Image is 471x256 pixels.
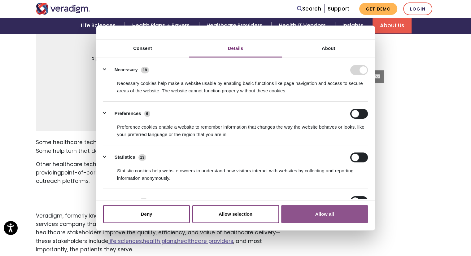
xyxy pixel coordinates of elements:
[143,237,176,245] a: health plans
[103,118,368,138] div: Preference cookies enable a website to remember information that changes the way the website beha...
[125,18,199,33] a: Health Plans + Payers
[192,205,279,223] button: Allow selection
[36,212,289,254] p: Veradigm, formerly known as Allscripts founded in [DATE], is an integrated data systems and servi...
[103,108,154,118] button: Preferences (6)
[103,205,190,223] button: Deny
[272,18,335,33] a: Health IT Vendors
[103,152,150,162] button: Statistics (13)
[73,18,125,33] a: Life Sciences
[115,154,135,161] label: Statistics
[282,40,375,58] a: About
[103,162,368,182] div: Statistic cookies help website owners to understand how visitors interact with websites by collec...
[96,40,189,58] a: Consent
[403,2,432,15] a: Login
[36,160,289,186] p: Other healthcare technology organizations focus on healthcare providers providing clinical softwa...
[359,3,397,15] a: Get Demo
[328,5,349,12] a: Support
[103,196,151,206] button: Marketing (71)
[281,205,368,223] button: Allow all
[103,75,368,94] div: Necessary cookies help make a website usable by enabling basic functions like page navigation and...
[373,18,412,33] a: About Us
[103,65,153,75] button: Necessary (18)
[199,18,272,33] a: Healthcare Providers
[297,5,321,13] a: Search
[36,3,90,15] img: Veradigm logo
[189,40,282,58] a: Details
[115,66,138,73] label: Necessary
[91,55,233,64] span: Please to watch this video.
[108,237,142,245] a: life sciences
[36,138,289,155] p: Some healthcare technology companies provide data for life sciences and health plans. Some help t...
[61,169,99,176] span: point-of-care
[115,110,141,117] label: Preferences
[115,197,137,205] label: Marketing
[335,18,373,33] a: Insights
[177,237,233,245] a: healthcare providers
